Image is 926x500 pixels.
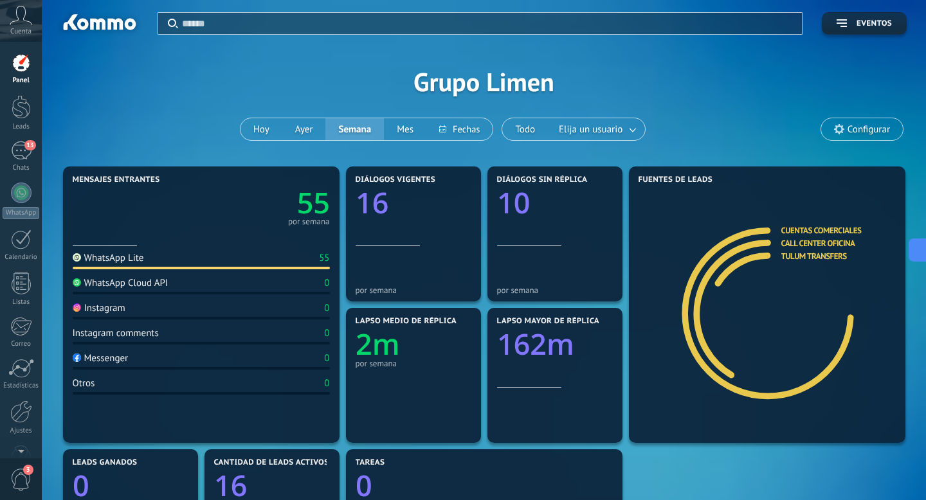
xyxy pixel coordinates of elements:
[3,76,40,85] div: Panel
[296,183,329,222] text: 55
[548,118,645,140] button: Elija un usuario
[781,225,862,236] a: Cuentas comerciales
[241,118,282,140] button: Hoy
[3,340,40,348] div: Correo
[73,353,81,362] img: Messenger
[73,253,81,262] img: WhatsApp Lite
[781,238,855,249] a: Call Center oficina
[497,325,613,364] a: 162m
[73,175,160,184] span: Mensajes entrantes
[73,278,81,287] img: WhatsApp Cloud API
[502,118,548,140] button: Todo
[497,325,574,364] text: 162m
[384,118,426,140] button: Mes
[282,118,326,140] button: Ayer
[324,377,329,389] div: 0
[356,175,436,184] span: Diálogos vigentes
[356,325,400,364] text: 2m
[356,458,385,467] span: Tareas
[426,118,493,140] button: Fechas
[356,359,471,368] div: por semana
[497,285,613,295] div: por semana
[325,118,384,140] button: Semana
[3,123,40,131] div: Leads
[356,183,388,222] text: 16
[3,253,40,262] div: Calendario
[3,207,39,219] div: WhatsApp
[10,28,32,36] span: Cuenta
[73,458,138,467] span: Leads ganados
[848,124,890,135] span: Configurar
[73,327,159,339] div: Instagram comments
[3,164,40,172] div: Chats
[324,302,329,314] div: 0
[822,12,907,35] button: Eventos
[3,298,40,307] div: Listas
[497,175,588,184] span: Diálogos sin réplica
[556,121,625,138] span: Elija un usuario
[324,327,329,339] div: 0
[73,377,95,389] div: Otros
[73,352,129,364] div: Messenger
[3,382,40,390] div: Estadísticas
[319,252,329,264] div: 55
[356,317,457,326] span: Lapso medio de réplica
[288,219,330,225] div: por semana
[23,465,33,475] span: 3
[214,458,329,467] span: Cantidad de leads activos
[3,427,40,435] div: Ajustes
[201,183,330,222] a: 55
[324,352,329,364] div: 0
[324,277,329,289] div: 0
[73,303,81,312] img: Instagram
[73,302,125,314] div: Instagram
[857,19,892,28] span: Eventos
[24,140,35,150] span: 13
[73,277,168,289] div: WhatsApp Cloud API
[73,252,144,264] div: WhatsApp Lite
[781,251,847,262] a: Tulum Transfers
[497,317,599,326] span: Lapso mayor de réplica
[639,175,713,184] span: Fuentes de leads
[356,285,471,295] div: por semana
[497,183,530,222] text: 10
